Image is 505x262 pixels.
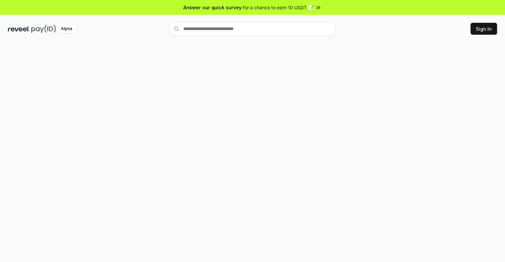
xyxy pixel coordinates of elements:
[243,4,314,11] span: for a chance to earn 10 USDT 📝
[8,25,30,33] img: reveel_dark
[57,25,76,33] div: Alpha
[471,23,497,35] button: Sign In
[183,4,242,11] span: Answer our quick survey
[31,25,56,33] img: pay_id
